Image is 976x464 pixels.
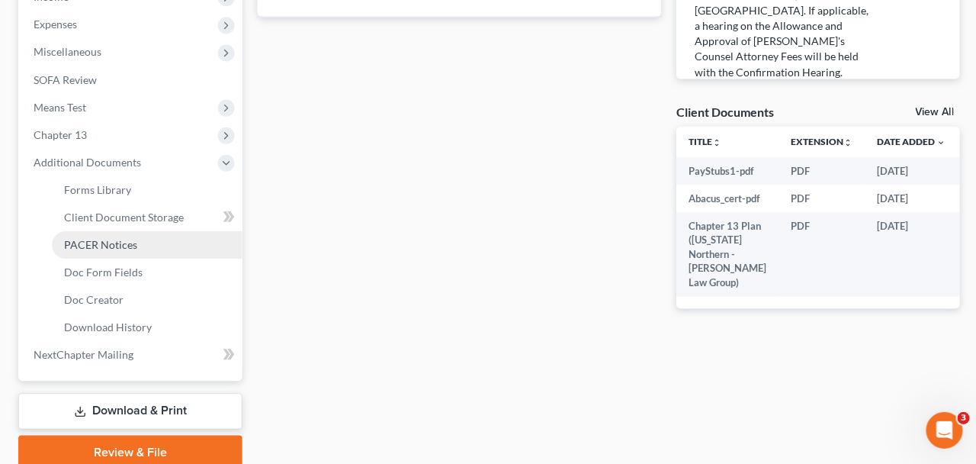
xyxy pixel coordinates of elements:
[777,185,863,213] td: PDF
[924,412,961,449] iframe: Intercom live chat
[34,156,141,169] span: Additional Documents
[34,101,86,114] span: Means Test
[52,314,242,342] a: Download History
[675,213,777,297] td: Chapter 13 Plan ([US_STATE] Northern - [PERSON_NAME] Law Group)
[675,158,777,185] td: PayStubs1-pdf
[34,74,97,87] span: SOFA Review
[863,185,956,213] td: [DATE]
[913,108,952,118] a: View All
[711,139,720,148] i: unfold_more
[64,321,152,334] span: Download History
[52,232,242,259] a: PACER Notices
[935,139,944,148] i: expand_more
[955,412,968,424] span: 3
[64,184,131,197] span: Forms Library
[675,185,777,213] td: Abacus_cert-pdf
[687,137,720,148] a: Titleunfold_more
[64,211,184,224] span: Client Document Storage
[64,294,124,307] span: Doc Creator
[52,205,242,232] a: Client Document Storage
[34,19,77,32] span: Expenses
[842,139,851,148] i: unfold_more
[64,239,137,252] span: PACER Notices
[21,342,242,369] a: NextChapter Mailing
[34,129,87,142] span: Chapter 13
[777,158,863,185] td: PDF
[18,394,242,430] a: Download & Print
[34,349,133,362] span: NextChapter Mailing
[789,137,851,148] a: Extensionunfold_more
[777,213,863,297] td: PDF
[52,287,242,314] a: Doc Creator
[675,105,772,121] div: Client Documents
[875,137,944,148] a: Date Added expand_more
[52,259,242,287] a: Doc Form Fields
[64,266,143,279] span: Doc Form Fields
[21,67,242,95] a: SOFA Review
[52,177,242,205] a: Forms Library
[34,47,101,60] span: Miscellaneous
[863,158,956,185] td: [DATE]
[863,213,956,297] td: [DATE]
